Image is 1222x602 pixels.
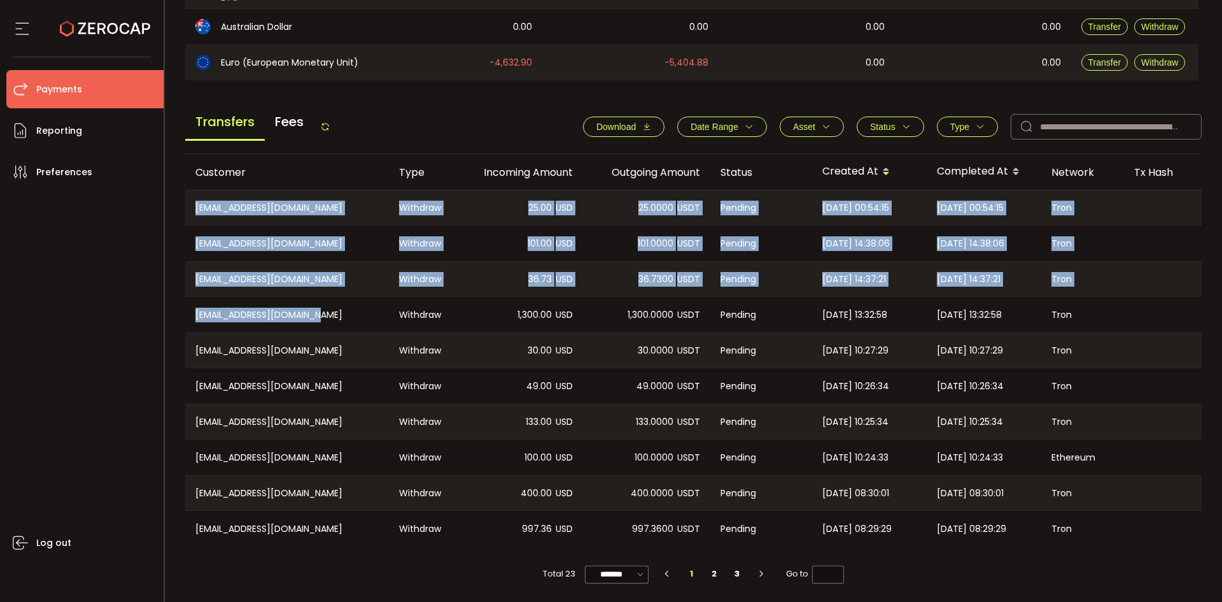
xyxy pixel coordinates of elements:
[822,201,889,215] span: [DATE] 00:54:15
[937,272,1001,287] span: [DATE] 14:37:21
[793,122,815,132] span: Asset
[1041,476,1124,510] div: Tron
[456,165,583,180] div: Incoming Amount
[638,343,673,358] span: 30.0000
[703,565,726,583] li: 2
[556,450,573,465] span: USD
[389,297,456,333] div: Withdraw
[389,476,456,510] div: Withdraw
[677,308,700,322] span: USDT
[632,522,673,536] span: 997.3600
[185,165,389,180] div: Customer
[677,522,700,536] span: USDT
[185,262,389,296] div: [EMAIL_ADDRESS][DOMAIN_NAME]
[1088,22,1121,32] span: Transfer
[185,511,389,547] div: [EMAIL_ADDRESS][DOMAIN_NAME]
[937,486,1004,501] span: [DATE] 08:30:01
[1041,440,1124,475] div: Ethereum
[1042,20,1061,34] span: 0.00
[720,522,756,536] span: Pending
[221,20,292,34] span: Australian Dollar
[1041,333,1124,368] div: Tron
[556,343,573,358] span: USD
[950,122,969,132] span: Type
[389,333,456,368] div: Withdraw
[677,450,700,465] span: USDT
[1081,18,1128,35] button: Transfer
[822,343,888,358] span: [DATE] 10:27:29
[185,333,389,368] div: [EMAIL_ADDRESS][DOMAIN_NAME]
[389,440,456,475] div: Withdraw
[1041,511,1124,547] div: Tron
[556,486,573,501] span: USD
[937,450,1003,465] span: [DATE] 10:24:33
[185,190,389,225] div: [EMAIL_ADDRESS][DOMAIN_NAME]
[389,262,456,296] div: Withdraw
[631,486,673,501] span: 400.0000
[636,415,673,429] span: 133.0000
[937,236,1004,251] span: [DATE] 14:38:06
[528,343,552,358] span: 30.00
[583,117,664,137] button: Download
[720,343,756,358] span: Pending
[1134,54,1185,71] button: Withdraw
[1041,368,1124,404] div: Tron
[677,201,700,215] span: USDT
[720,379,756,394] span: Pending
[638,236,673,251] span: 101.0000
[185,368,389,404] div: [EMAIL_ADDRESS][DOMAIN_NAME]
[185,476,389,510] div: [EMAIL_ADDRESS][DOMAIN_NAME]
[524,450,552,465] span: 100.00
[720,415,756,429] span: Pending
[221,56,358,69] span: Euro (European Monetary Unit)
[1081,54,1128,71] button: Transfer
[720,201,756,215] span: Pending
[556,236,573,251] span: USD
[521,486,552,501] span: 400.00
[36,80,82,99] span: Payments
[185,405,389,439] div: [EMAIL_ADDRESS][DOMAIN_NAME]
[822,522,892,536] span: [DATE] 08:29:29
[822,379,889,394] span: [DATE] 10:26:34
[528,236,552,251] span: 101.00
[36,534,71,552] span: Log out
[1041,262,1124,296] div: Tron
[556,379,573,394] span: USD
[1041,190,1124,225] div: Tron
[1042,55,1061,70] span: 0.00
[528,272,552,287] span: 36.73
[36,122,82,140] span: Reporting
[526,379,552,394] span: 49.00
[937,379,1004,394] span: [DATE] 10:26:34
[389,368,456,404] div: Withdraw
[522,522,552,536] span: 997.36
[185,297,389,333] div: [EMAIL_ADDRESS][DOMAIN_NAME]
[1041,405,1124,439] div: Tron
[1088,57,1121,68] span: Transfer
[720,272,756,287] span: Pending
[389,511,456,547] div: Withdraw
[556,308,573,322] span: USD
[937,415,1003,429] span: [DATE] 10:25:34
[822,450,888,465] span: [DATE] 10:24:33
[710,165,812,180] div: Status
[680,565,703,583] li: 1
[677,117,767,137] button: Date Range
[1158,541,1222,602] iframe: Chat Widget
[780,117,844,137] button: Asset
[596,122,636,132] span: Download
[185,104,265,141] span: Transfers
[937,343,1003,358] span: [DATE] 10:27:29
[866,55,885,70] span: 0.00
[726,565,748,583] li: 3
[1041,297,1124,333] div: Tron
[389,405,456,439] div: Withdraw
[866,20,885,34] span: 0.00
[1134,18,1185,35] button: Withdraw
[1141,22,1178,32] span: Withdraw
[689,20,708,34] span: 0.00
[857,117,924,137] button: Status
[185,226,389,261] div: [EMAIL_ADDRESS][DOMAIN_NAME]
[583,165,710,180] div: Outgoing Amount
